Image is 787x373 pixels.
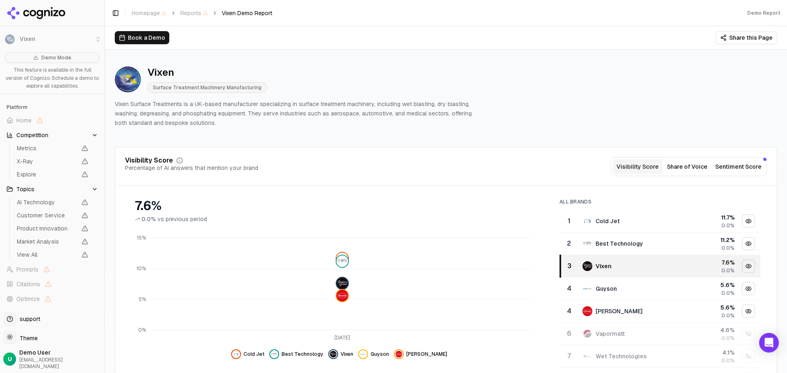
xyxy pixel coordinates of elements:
img: cold jet [233,351,239,357]
div: Platform [3,101,101,114]
span: Product Innovation [17,224,77,233]
tspan: 0% [138,327,146,334]
span: Home [16,116,32,124]
img: vapormatt [582,329,592,339]
span: Prompts [16,265,39,274]
span: Metrics [17,144,77,152]
span: vs previous period [157,215,207,223]
div: 4 [564,306,574,316]
span: Surface Treatment Machinery Manufacturing [148,82,267,93]
div: Guyson [596,285,617,293]
span: Explore [17,170,77,179]
img: vixen [337,278,348,289]
tr: 7wet technologiesWet Technologies4.1%0.0%Show wet technologies data [560,345,760,368]
button: Competition [3,129,101,142]
span: Guyson [371,351,389,357]
tr: 4guysonGuyson5.6%0.0%Hide guyson data [560,278,760,300]
img: best technology [582,239,592,249]
button: Hide guyson data [742,282,755,295]
div: 4.6 % [682,326,735,334]
img: cold jet [582,216,592,226]
button: Share this Page [716,31,777,44]
img: guyson [360,351,366,357]
tr: 6vapormattVapormatt4.6%0.0%Show vapormatt data [560,323,760,345]
div: [PERSON_NAME] [596,307,643,315]
button: Hide henkel data [394,349,447,359]
div: Vixen [148,66,267,79]
button: Toolbox [3,307,101,320]
div: 4 [564,284,574,294]
button: Visibility Score [613,159,662,174]
button: Show vapormatt data [742,327,755,340]
div: 11.7 % [682,213,735,222]
span: 0.0% [721,267,735,274]
p: This feature is available in the full version of Cognizo. Schedule a demo to explore all capabili... [5,66,100,90]
span: Vixen Demo Report [222,9,272,17]
span: 0.0% [721,357,735,364]
tr: 3vixenVixen7.6%0.0%Hide vixen data [560,255,760,278]
img: vixen [330,351,337,357]
button: Topics [3,183,101,196]
div: 7.6% [135,199,543,213]
img: best technology [271,351,277,357]
span: View All [17,251,77,259]
p: Vixen Surface Treatments is a UK-based manufacturer specializing in surface treatment machinery, ... [115,99,482,127]
span: Cold Jet [243,351,264,357]
button: Hide cold jet data [742,215,755,228]
tspan: 15% [137,235,146,242]
button: Book a Demo [115,31,169,44]
button: Hide guyson data [358,349,389,359]
span: AI Technology [17,198,77,206]
span: Best Technology [282,351,323,357]
div: 3 [564,261,574,271]
nav: breadcrumb [132,9,272,17]
span: 0.0% [141,215,156,223]
img: Vixen [115,66,141,93]
tr: 1cold jetCold Jet11.7%0.0%Hide cold jet data [560,210,760,233]
img: henkel [396,351,402,357]
span: Topics [16,185,34,193]
div: 7 [564,351,574,361]
span: Vixen [341,351,353,357]
button: Hide best technology data [742,237,755,250]
div: 11.2 % [682,236,735,244]
div: Visibility Score [125,157,173,164]
span: support [16,315,40,323]
span: Competition [16,131,48,139]
div: Open Intercom Messenger [759,333,779,353]
span: Citations [16,280,40,288]
div: Vapormatt [596,330,625,338]
span: Customer Service [17,211,77,219]
span: Homepage [132,9,166,17]
span: 0.0% [721,335,735,341]
div: 2 [564,239,574,249]
img: wet technologies [582,351,592,361]
img: henkel [582,306,592,316]
span: Optimize [16,295,40,303]
button: Sentiment Score [712,159,765,174]
button: Show wet technologies data [742,350,755,363]
tspan: [DATE] [334,335,350,341]
span: Demo User [19,348,101,357]
tr: 4henkel[PERSON_NAME]5.6%0.0%Hide henkel data [560,300,760,323]
div: 4.1 % [682,348,735,357]
button: Hide henkel data [742,305,755,318]
div: Demo Report [747,10,780,16]
button: Hide best technology data [269,349,323,359]
div: Wet Technologies [596,352,647,360]
button: Hide cold jet data [231,349,264,359]
span: X-Ray [17,157,77,165]
div: Vixen [596,262,612,270]
img: vixen [582,261,592,271]
div: Percentage of AI answers that mention your brand [125,164,258,172]
span: Demo Mode [41,54,71,61]
tr: 2best technologyBest Technology11.2%0.0%Hide best technology data [560,233,760,255]
span: 0.0% [721,245,735,251]
span: [EMAIL_ADDRESS][DOMAIN_NAME] [19,357,101,370]
span: 0.0% [721,312,735,319]
button: Hide vixen data [742,260,755,273]
div: 6 [564,329,574,339]
span: Theme [16,335,38,342]
span: Reports [180,9,208,17]
tspan: 5% [139,296,146,303]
